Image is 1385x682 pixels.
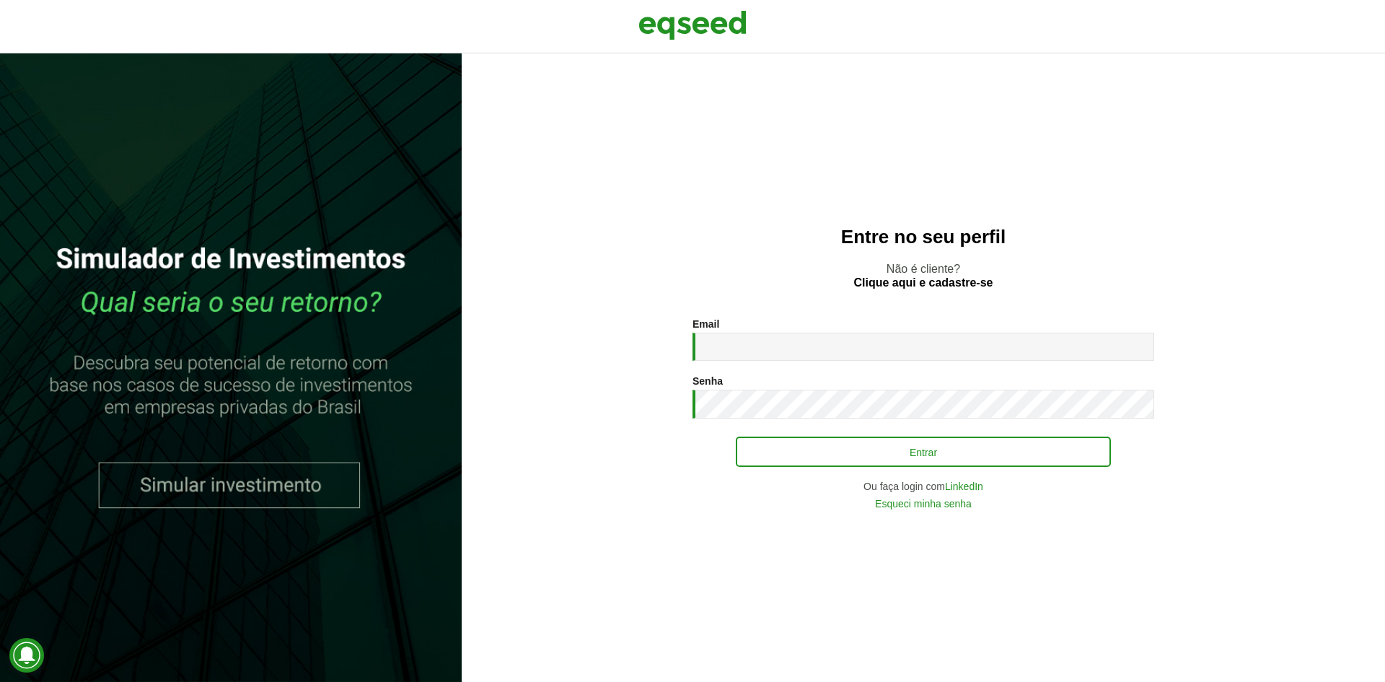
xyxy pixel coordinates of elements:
label: Senha [692,376,723,386]
button: Entrar [736,437,1111,467]
h2: Entre no seu perfil [491,227,1356,248]
div: Ou faça login com [692,481,1154,491]
img: EqSeed Logo [638,7,747,43]
label: Email [692,319,719,329]
p: Não é cliente? [491,262,1356,289]
a: Esqueci minha senha [875,499,972,509]
a: LinkedIn [945,481,983,491]
a: Clique aqui e cadastre-se [854,277,993,289]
